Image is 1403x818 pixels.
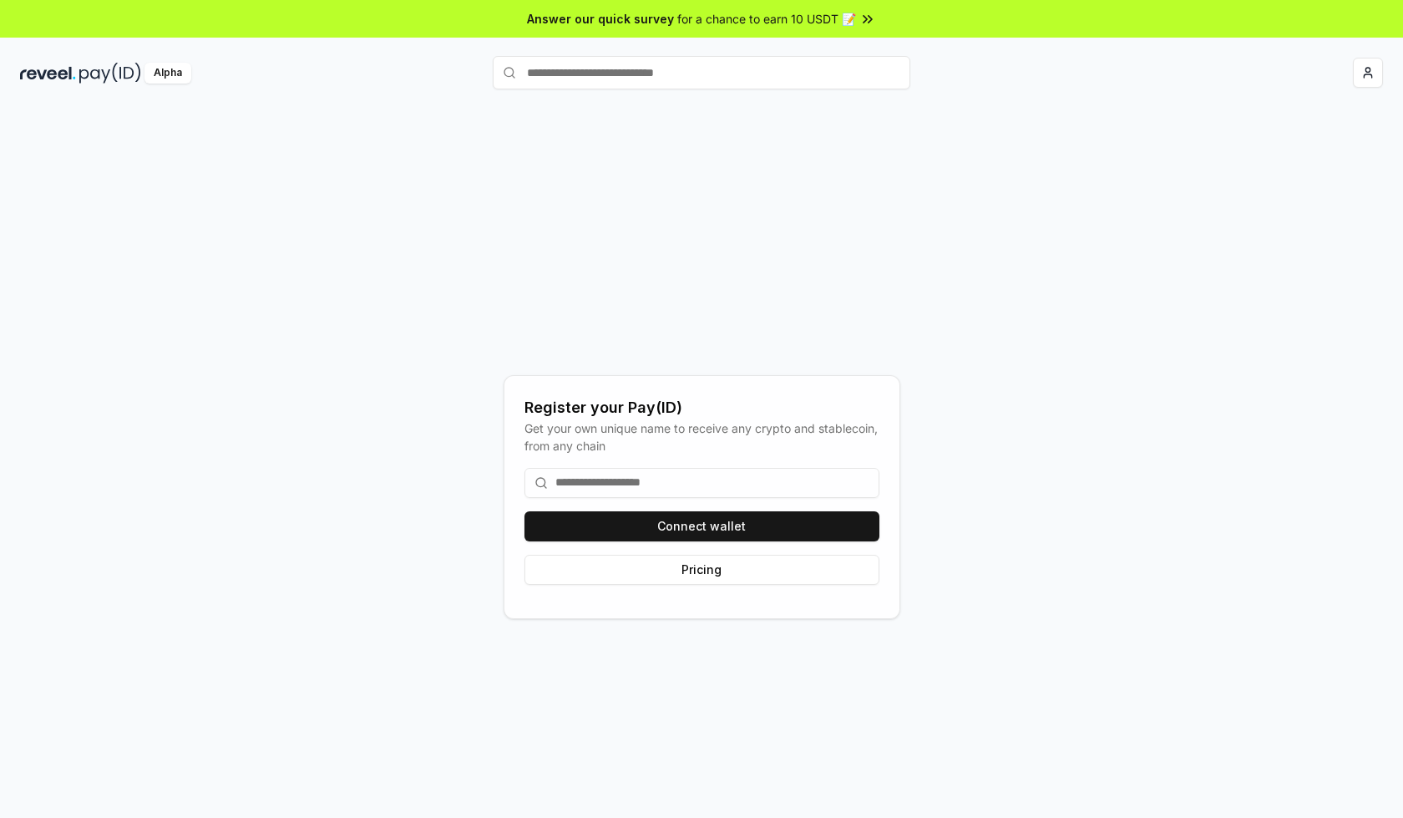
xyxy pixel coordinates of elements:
[527,10,674,28] span: Answer our quick survey
[524,419,879,455] div: Get your own unique name to receive any crypto and stablecoin, from any chain
[524,396,879,419] div: Register your Pay(ID)
[524,555,879,585] button: Pricing
[524,511,879,541] button: Connect wallet
[677,10,856,28] span: for a chance to earn 10 USDT 📝
[144,63,191,84] div: Alpha
[79,63,141,84] img: pay_id
[20,63,76,84] img: reveel_dark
